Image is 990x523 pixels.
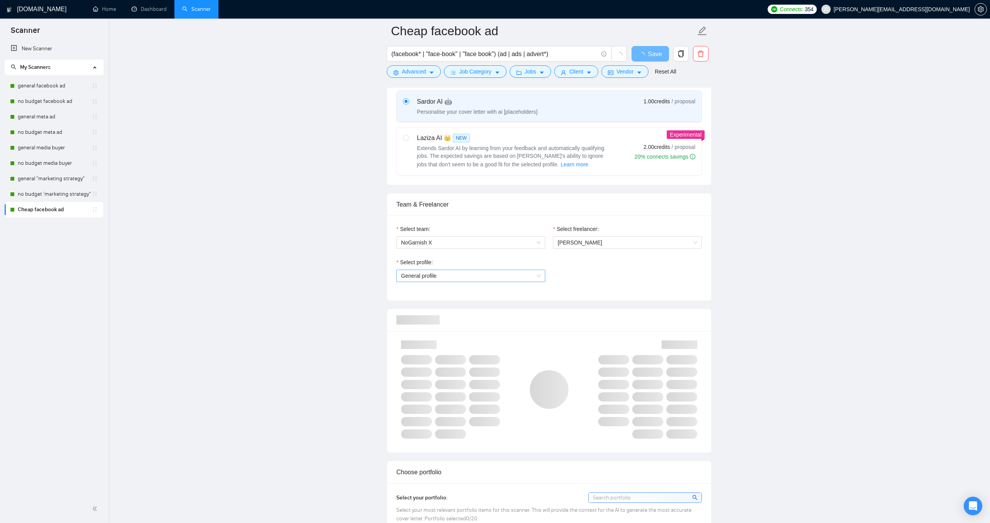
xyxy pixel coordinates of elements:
[975,6,987,12] a: setting
[396,507,691,522] span: Select your most relevant portfolio items for this scanner. This will provide the context for the...
[401,237,541,248] span: NoGarnish X
[417,133,610,143] div: Laziza AI
[616,52,623,59] span: loading
[451,70,456,75] span: bars
[601,65,649,78] button: idcardVendorcaret-down
[635,153,695,161] div: 20% connects savings
[396,225,430,233] label: Select team:
[5,41,103,56] li: New Scanner
[516,70,522,75] span: folder
[964,497,982,515] div: Open Intercom Messenger
[5,202,103,217] li: Cheap facebook ad
[92,191,98,197] span: holder
[393,70,399,75] span: setting
[632,46,669,62] button: Save
[92,176,98,182] span: holder
[131,6,167,12] a: dashboardDashboard
[5,125,103,140] li: no budget meta ad
[396,494,448,501] span: Select your portfolio:
[643,143,670,151] span: 2.00 credits
[400,258,433,267] span: Select profile:
[5,140,103,156] li: general media buyer
[18,156,92,171] a: no budget media buyer
[586,70,592,75] span: caret-down
[18,94,92,109] a: no budget facebook ad
[18,186,92,202] a: no budget 'marketing strategy"
[5,156,103,171] li: no budget media buyer
[429,70,434,75] span: caret-down
[554,65,598,78] button: userClientcaret-down
[495,70,500,75] span: caret-down
[638,52,648,58] span: loading
[18,140,92,156] a: general media buyer
[697,26,707,36] span: edit
[525,67,536,76] span: Jobs
[92,145,98,151] span: holder
[589,493,702,502] input: Search portfolio
[391,21,696,41] input: Scanner name...
[5,78,103,94] li: general facebook ad
[444,133,451,143] span: 👑
[93,6,116,12] a: homeHome
[92,207,98,213] span: holder
[18,125,92,140] a: no budget meta ad
[417,145,604,167] span: Extends Sardor AI by learning from your feedback and automatically qualifying jobs. The expected ...
[92,114,98,120] span: holder
[655,67,676,76] a: Reset All
[673,46,689,62] button: copy
[11,64,51,70] span: My Scanners
[672,143,695,151] span: / proposal
[805,5,813,14] span: 354
[396,193,702,215] div: Team & Freelancer
[674,50,688,57] span: copy
[396,461,702,483] div: Choose portfolio
[601,51,606,56] span: info-circle
[5,25,46,41] span: Scanner
[11,41,97,56] a: New Scanner
[558,239,602,246] span: [PERSON_NAME]
[510,65,551,78] button: folderJobscaret-down
[693,46,708,62] button: delete
[92,83,98,89] span: holder
[561,70,566,75] span: user
[637,70,642,75] span: caret-down
[5,186,103,202] li: no budget 'marketing strategy"
[975,3,987,15] button: setting
[670,132,702,138] span: Experimental
[92,160,98,166] span: holder
[692,493,699,502] span: search
[616,67,633,76] span: Vendor
[823,7,829,12] span: user
[417,108,538,116] div: Personalise your cover letter with ai [placeholders]
[18,78,92,94] a: general facebook ad
[391,49,598,59] input: Search Freelance Jobs...
[387,65,441,78] button: settingAdvancedcaret-down
[182,6,211,12] a: searchScanner
[401,270,541,282] span: General profile
[92,505,100,513] span: double-left
[553,225,599,233] label: Select freelancer:
[453,134,470,142] span: NEW
[20,64,51,70] span: My Scanners
[693,50,708,57] span: delete
[561,160,589,169] span: Learn more
[92,129,98,135] span: holder
[417,97,538,106] div: Sardor AI 🤖
[402,67,426,76] span: Advanced
[569,67,583,76] span: Client
[18,171,92,186] a: general "marketing strategy"
[5,94,103,109] li: no budget facebook ad
[780,5,803,14] span: Connects:
[690,154,695,159] span: info-circle
[771,6,777,12] img: upwork-logo.png
[18,109,92,125] a: general meta ad
[444,65,506,78] button: barsJob Categorycaret-down
[459,67,491,76] span: Job Category
[11,64,16,70] span: search
[5,109,103,125] li: general meta ad
[643,97,670,106] span: 1.00 credits
[648,49,662,59] span: Save
[5,171,103,186] li: general "marketing strategy"
[92,98,98,104] span: holder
